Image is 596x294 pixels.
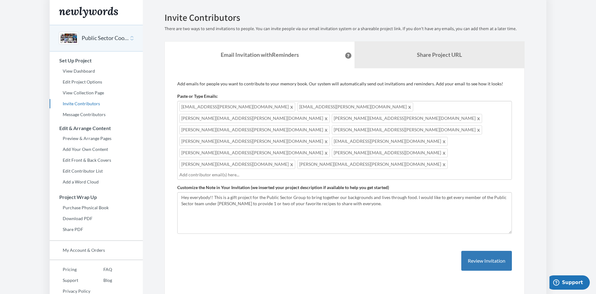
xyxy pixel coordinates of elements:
span: [PERSON_NAME][EMAIL_ADDRESS][DOMAIN_NAME] [179,160,295,169]
span: [EMAIL_ADDRESS][PERSON_NAME][DOMAIN_NAME] [297,102,413,111]
label: Paste or Type Emails: [177,93,218,99]
a: Invite Contributors [50,99,143,108]
a: My Account & Orders [50,246,143,255]
button: Review Invitation [461,251,512,271]
a: Share PDF [50,225,143,234]
a: Blog [90,276,112,285]
button: Public Sector Cookbook [82,34,129,42]
span: [EMAIL_ADDRESS][PERSON_NAME][DOMAIN_NAME] [179,102,295,111]
a: Support [50,276,90,285]
span: [PERSON_NAME][EMAIL_ADDRESS][DOMAIN_NAME] [332,148,448,157]
span: [PERSON_NAME][EMAIL_ADDRESS][PERSON_NAME][DOMAIN_NAME] [179,137,330,146]
input: Add contributor email(s) here... [179,171,510,178]
iframe: Opens a widget where you can chat to one of our agents [549,275,590,291]
a: Pricing [50,265,90,274]
p: Add emails for people you want to contribute to your memory book. Our system will automatically s... [177,81,512,87]
textarea: Hey everybody!! This is a gift project for the Public Sector Group to bring together our backgrou... [177,192,512,234]
a: Download PDF [50,214,143,223]
a: Add Your Own Content [50,145,143,154]
img: Newlywords logo [59,7,118,18]
a: FAQ [90,265,112,274]
label: Customize the Note in Your Invitation (we inserted your project description if available to help ... [177,184,389,191]
h3: Edit & Arrange Content [50,125,143,131]
span: [PERSON_NAME][EMAIL_ADDRESS][PERSON_NAME][DOMAIN_NAME] [179,148,330,157]
span: [PERSON_NAME][EMAIL_ADDRESS][PERSON_NAME][DOMAIN_NAME] [332,114,482,123]
span: [EMAIL_ADDRESS][PERSON_NAME][DOMAIN_NAME] [332,137,448,146]
strong: Email Invitation with Reminders [221,51,299,58]
span: [PERSON_NAME][EMAIL_ADDRESS][PERSON_NAME][DOMAIN_NAME] [297,160,448,169]
b: Share Project URL [417,51,462,58]
a: Purchase Physical Book [50,203,143,212]
a: Edit Front & Back Covers [50,156,143,165]
a: Add a Word Cloud [50,177,143,187]
a: View Dashboard [50,66,143,76]
a: Preview & Arrange Pages [50,134,143,143]
span: [PERSON_NAME][EMAIL_ADDRESS][PERSON_NAME][DOMAIN_NAME] [332,125,482,134]
span: [PERSON_NAME][EMAIL_ADDRESS][PERSON_NAME][DOMAIN_NAME] [179,114,330,123]
a: View Collection Page [50,88,143,97]
p: There are two ways to send invitations to people. You can invite people via our email invitation ... [165,26,525,32]
a: Message Contributors [50,110,143,119]
a: Edit Project Options [50,77,143,87]
span: [PERSON_NAME][EMAIL_ADDRESS][PERSON_NAME][DOMAIN_NAME] [179,125,330,134]
a: Edit Contributor List [50,166,143,176]
h3: Project Wrap Up [50,194,143,200]
h3: Set Up Project [50,58,143,63]
h2: Invite Contributors [165,12,525,23]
